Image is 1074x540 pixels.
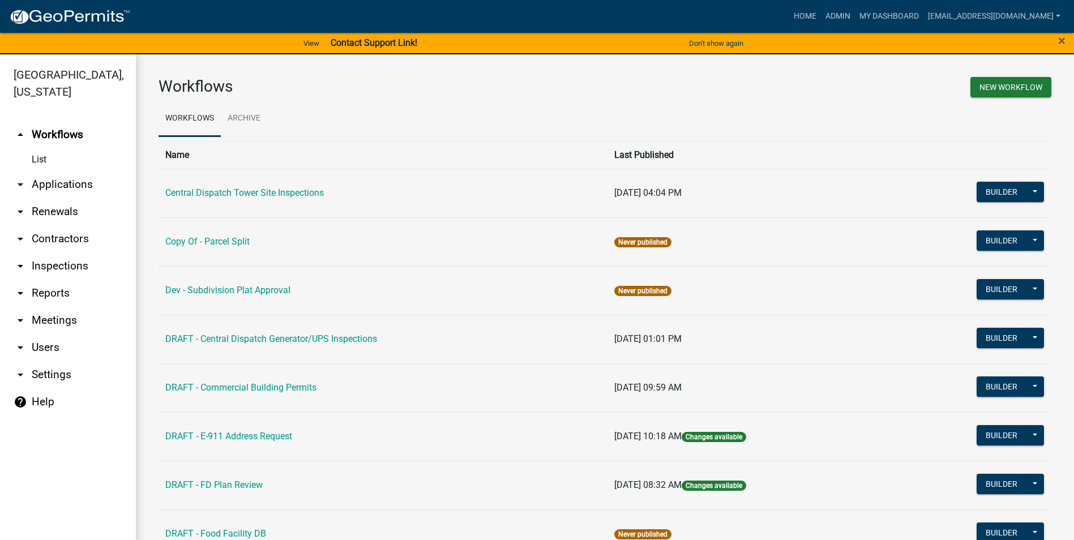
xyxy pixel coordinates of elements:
button: Close [1058,34,1066,48]
th: Last Published [607,141,891,169]
a: Dev - Subdivision Plat Approval [165,285,290,295]
a: My Dashboard [855,6,923,27]
a: Home [789,6,821,27]
span: [DATE] 10:18 AM [614,431,682,442]
span: [DATE] 04:04 PM [614,187,682,198]
button: New Workflow [970,77,1051,97]
span: Never published [614,286,671,296]
th: Name [159,141,607,169]
a: Archive [221,101,267,137]
i: arrow_drop_up [14,128,27,142]
span: [DATE] 09:59 AM [614,382,682,393]
span: Never published [614,237,671,247]
button: Builder [977,328,1026,348]
span: [DATE] 08:32 AM [614,479,682,490]
span: Changes available [682,432,746,442]
i: arrow_drop_down [14,314,27,327]
i: help [14,395,27,409]
button: Builder [977,279,1026,299]
a: View [299,34,324,53]
i: arrow_drop_down [14,205,27,218]
a: DRAFT - Food Facility DB [165,528,266,539]
a: Admin [821,6,855,27]
span: Changes available [682,481,746,491]
a: DRAFT - E-911 Address Request [165,431,292,442]
span: × [1058,33,1066,49]
strong: Contact Support Link! [331,37,417,48]
i: arrow_drop_down [14,178,27,191]
h3: Workflows [159,77,597,96]
a: DRAFT - FD Plan Review [165,479,263,490]
button: Don't show again [684,34,748,53]
button: Builder [977,474,1026,494]
button: Builder [977,425,1026,445]
i: arrow_drop_down [14,232,27,246]
button: Builder [977,376,1026,397]
a: DRAFT - Central Dispatch Generator/UPS Inspections [165,333,377,344]
a: DRAFT - Commercial Building Permits [165,382,316,393]
a: Copy Of - Parcel Split [165,236,250,247]
span: Never published [614,529,671,539]
button: Builder [977,230,1026,251]
i: arrow_drop_down [14,368,27,382]
span: [DATE] 01:01 PM [614,333,682,344]
i: arrow_drop_down [14,341,27,354]
a: Workflows [159,101,221,137]
a: [EMAIL_ADDRESS][DOMAIN_NAME] [923,6,1065,27]
a: Central Dispatch Tower Site Inspections [165,187,324,198]
i: arrow_drop_down [14,286,27,300]
button: Builder [977,182,1026,202]
i: arrow_drop_down [14,259,27,273]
